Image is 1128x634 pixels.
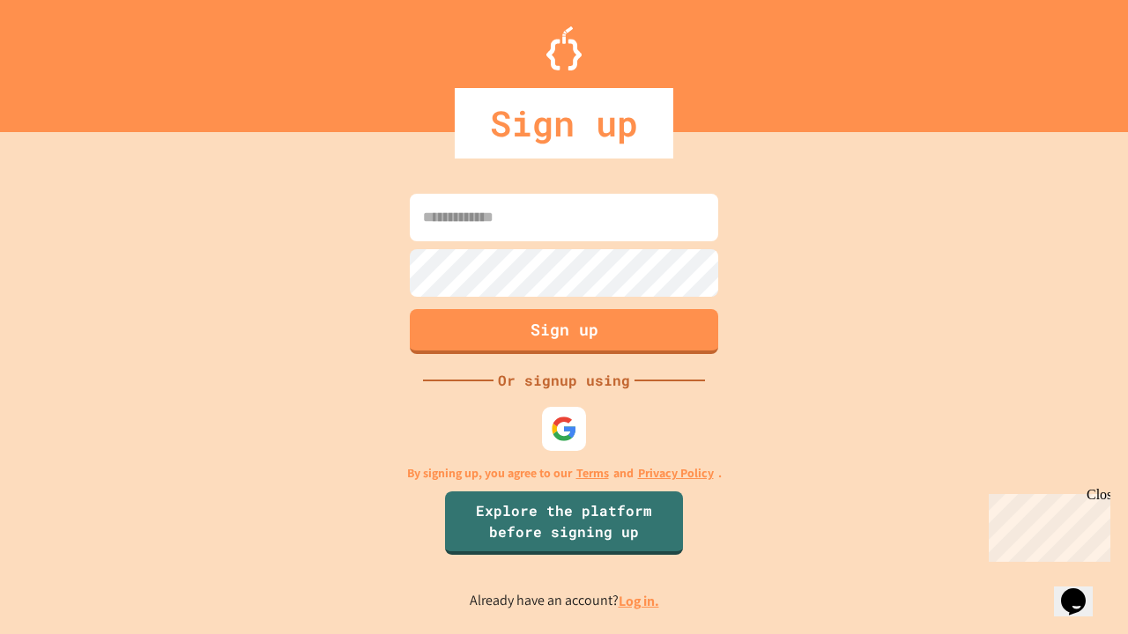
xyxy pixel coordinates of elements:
[551,416,577,442] img: google-icon.svg
[470,590,659,612] p: Already have an account?
[7,7,122,112] div: Chat with us now!Close
[493,370,634,391] div: Or signup using
[638,464,714,483] a: Privacy Policy
[982,487,1110,562] iframe: chat widget
[455,88,673,158] div: Sign up
[576,464,609,483] a: Terms
[1054,564,1110,616] iframe: chat widget
[407,464,722,483] p: By signing up, you agree to our and .
[410,309,718,354] button: Sign up
[619,592,659,610] a: Log in.
[546,26,582,70] img: Logo.svg
[445,491,683,555] a: Explore the platform before signing up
